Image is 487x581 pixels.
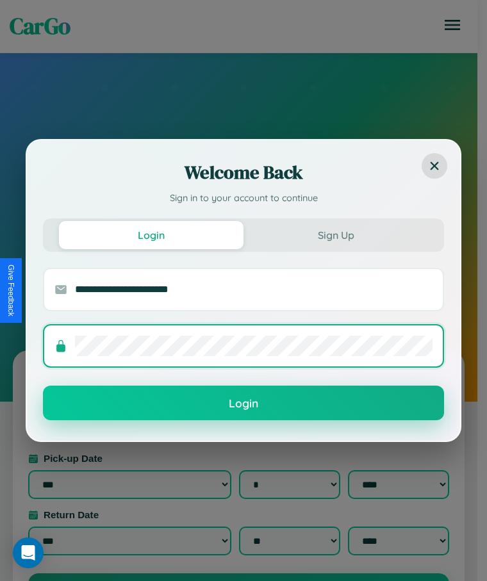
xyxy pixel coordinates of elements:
div: Open Intercom Messenger [13,537,44,568]
button: Sign Up [244,221,428,249]
button: Login [59,221,244,249]
p: Sign in to your account to continue [43,192,444,206]
button: Login [43,386,444,420]
h2: Welcome Back [43,160,444,185]
div: Give Feedback [6,265,15,316]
